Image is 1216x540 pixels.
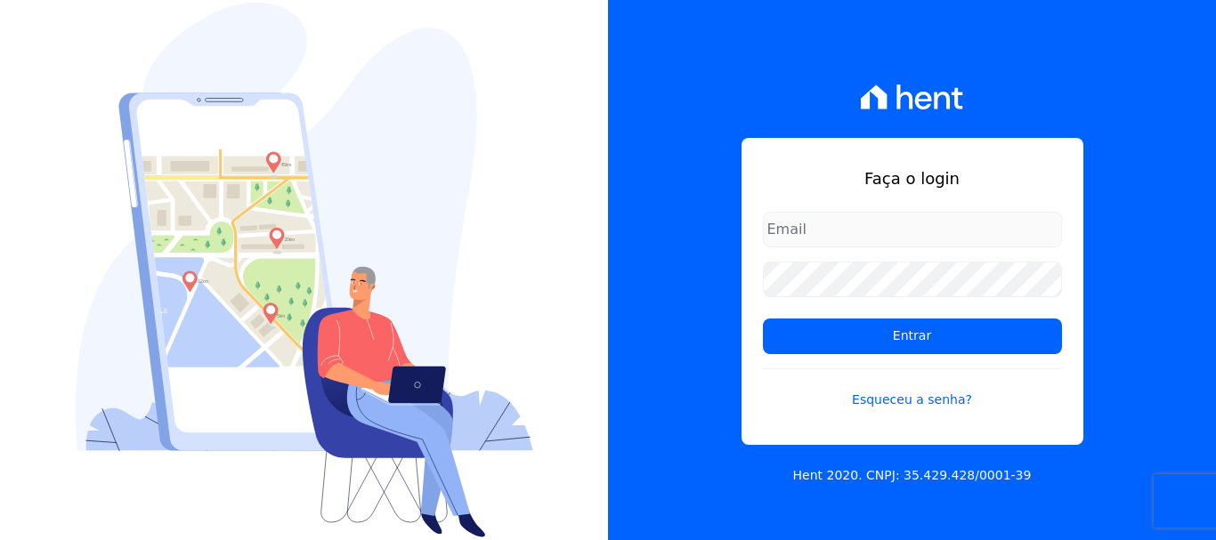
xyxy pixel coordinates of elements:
[76,3,533,537] img: Login
[763,368,1062,409] a: Esqueceu a senha?
[763,212,1062,247] input: Email
[763,166,1062,190] h1: Faça o login
[793,466,1032,485] p: Hent 2020. CNPJ: 35.429.428/0001-39
[763,318,1062,354] input: Entrar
